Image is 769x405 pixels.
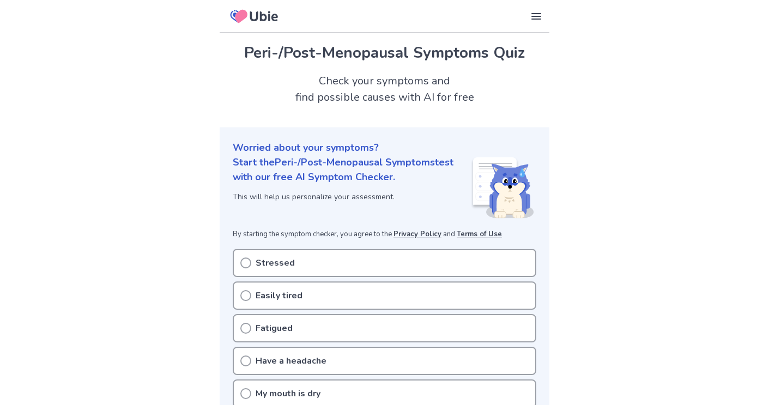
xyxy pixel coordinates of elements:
h1: Peri-/Post-Menopausal Symptoms Quiz [233,41,536,64]
a: Terms of Use [457,229,502,239]
p: Worried about your symptoms? [233,140,536,155]
p: Easily tired [256,289,302,302]
p: Stressed [256,256,295,269]
p: Have a headache [256,354,326,367]
h2: Check your symptoms and find possible causes with AI for free [220,73,549,106]
img: Shiba [471,157,534,218]
p: Fatigued [256,322,293,335]
p: My mouth is dry [256,387,320,400]
a: Privacy Policy [393,229,441,239]
p: Start the Peri-/Post-Menopausal Symptoms test with our free AI Symptom Checker. [233,155,471,185]
p: This will help us personalize your assessment. [233,191,471,202]
p: By starting the symptom checker, you agree to the and [233,229,536,240]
